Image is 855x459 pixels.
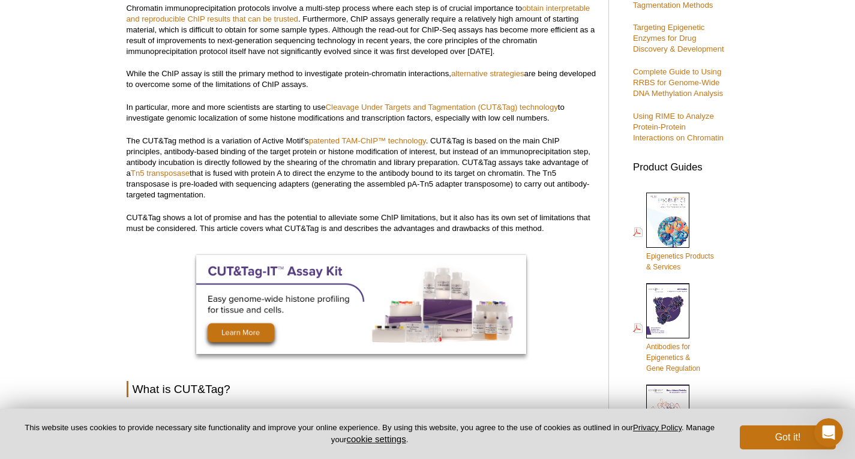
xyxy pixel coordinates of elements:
a: alternative strategies [451,69,524,78]
p: This website uses cookies to provide necessary site functionality and improve your online experie... [19,422,720,445]
p: CUT&Tag shows a lot of promise and has the potential to alleviate some ChIP limitations, but it a... [127,212,596,234]
a: patented TAM-ChIP™ technology [309,136,426,145]
h3: Product Guides [633,155,729,173]
p: In particular, more and more scientists are starting to use to investigate genomic localization o... [127,102,596,124]
p: The CUT&Tag method is a variation of Active Motif’s . CUT&Tag is based on the main ChIP principle... [127,136,596,200]
a: Complete Guide to Using RRBS for Genome-Wide DNA Methylation Analysis [633,67,723,98]
a: Tn5 transposase [131,169,190,178]
a: Cleavage Under Targets and Tagmentation (CUT&Tag) technology [326,103,558,112]
a: Targeting Epigenetic Enzymes for Drug Discovery & Development [633,23,724,53]
p: Chromatin immunoprecipitation protocols involve a multi-step process where each step is of crucia... [127,3,596,57]
a: Privacy Policy [633,423,682,432]
p: CUT&Tag, which is short for Cleavage Under Targets and Tagmentation, is a molecular biology metho... [127,406,596,428]
a: Using RIME to Analyze Protein-Protein Interactions on Chromatin [633,112,724,142]
img: Epi_brochure_140604_cover_web_70x200 [646,193,689,248]
span: Epigenetics Products & Services [646,252,714,271]
iframe: Intercom live chat [814,418,843,447]
img: Abs_epi_2015_cover_web_70x200 [646,283,689,338]
span: Antibodies for Epigenetics & Gene Regulation [646,343,700,373]
a: obtain interpretable and reproducible ChIP results that can be trusted [127,4,590,23]
button: Got it! [740,425,836,449]
img: Optimized CUT&Tag-IT Assay Kit [196,255,526,354]
h2: What is CUT&Tag? [127,381,596,397]
a: Epigenetics Products& Services [633,191,714,274]
button: cookie settings [346,434,406,444]
a: Antibodies forEpigenetics &Gene Regulation [633,282,700,375]
p: While the ChIP assay is still the primary method to investigate protein-chromatin interactions, a... [127,68,596,90]
img: Rec_prots_140604_cover_web_70x200 [646,385,689,440]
